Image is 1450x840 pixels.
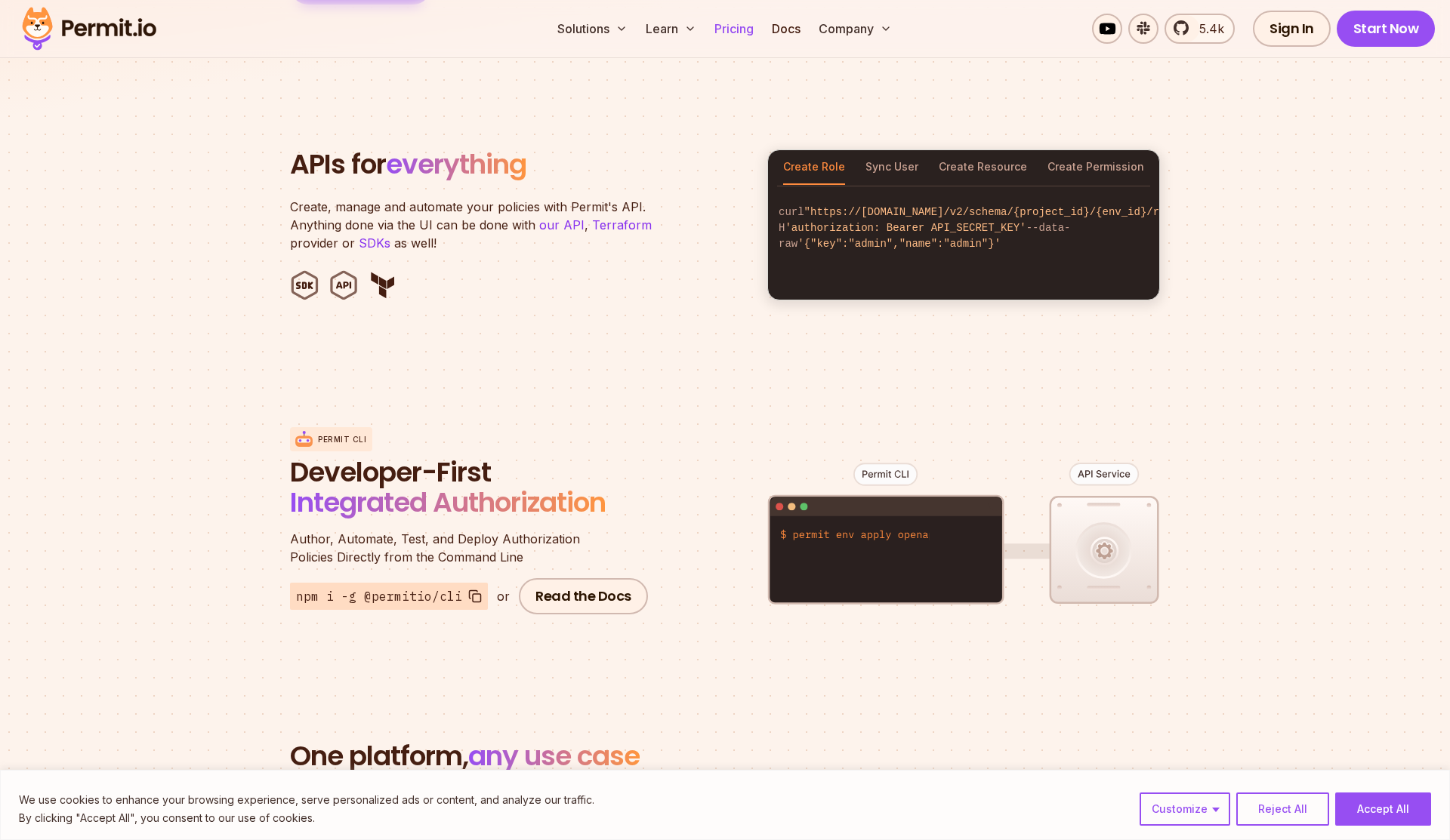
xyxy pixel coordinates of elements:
[865,150,918,185] button: Sync User
[1337,11,1436,47] a: Start Now
[785,222,1026,234] span: 'authorization: Bearer API_SECRET_KEY'
[296,587,462,605] span: npm i -g @permitio/cli
[468,737,640,775] span: any use case
[766,14,807,44] a: Docs
[1140,792,1230,826] button: Customize
[1047,150,1144,185] button: Create Permission
[797,238,1001,250] span: '{"key":"admin","name":"admin"}'
[318,434,366,445] p: Permit CLI
[359,235,390,251] a: SDKs
[290,457,652,488] span: Developer-First
[15,3,163,54] img: Permit logo
[551,14,634,44] button: Solutions
[708,14,760,44] a: Pricing
[290,741,1160,771] h2: One platform,
[539,217,585,232] a: our API
[290,583,488,610] button: npm i -g @permitio/cli
[519,578,648,614] a: Read the Docs
[1253,11,1331,47] a: Sign In
[1190,20,1224,38] span: 5.4k
[939,150,1027,185] button: Create Resource
[497,587,510,605] div: or
[640,14,702,44] button: Learn
[783,150,845,185] button: Create Role
[19,809,594,827] p: By clicking "Accept All", you consent to our use of cookies.
[290,530,652,566] p: Policies Directly from the Command Line
[804,206,1191,218] span: "https://[DOMAIN_NAME]/v2/schema/{project_id}/{env_id}/roles"
[813,14,898,44] button: Company
[290,198,668,252] p: Create, manage and automate your policies with Permit's API. Anything done via the UI can be done...
[19,791,594,809] p: We use cookies to enhance your browsing experience, serve personalized ads or content, and analyz...
[768,192,1159,264] code: curl -H --data-raw
[290,149,749,180] h2: APIs for
[290,530,652,548] span: Author, Automate, Test, and Deploy Authorization
[1335,792,1431,826] button: Accept All
[1236,792,1329,826] button: Reject All
[1165,14,1235,44] a: 5.4k
[592,217,652,232] a: Terraform
[290,483,606,522] span: Integrated Authorization
[386,145,526,183] span: everything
